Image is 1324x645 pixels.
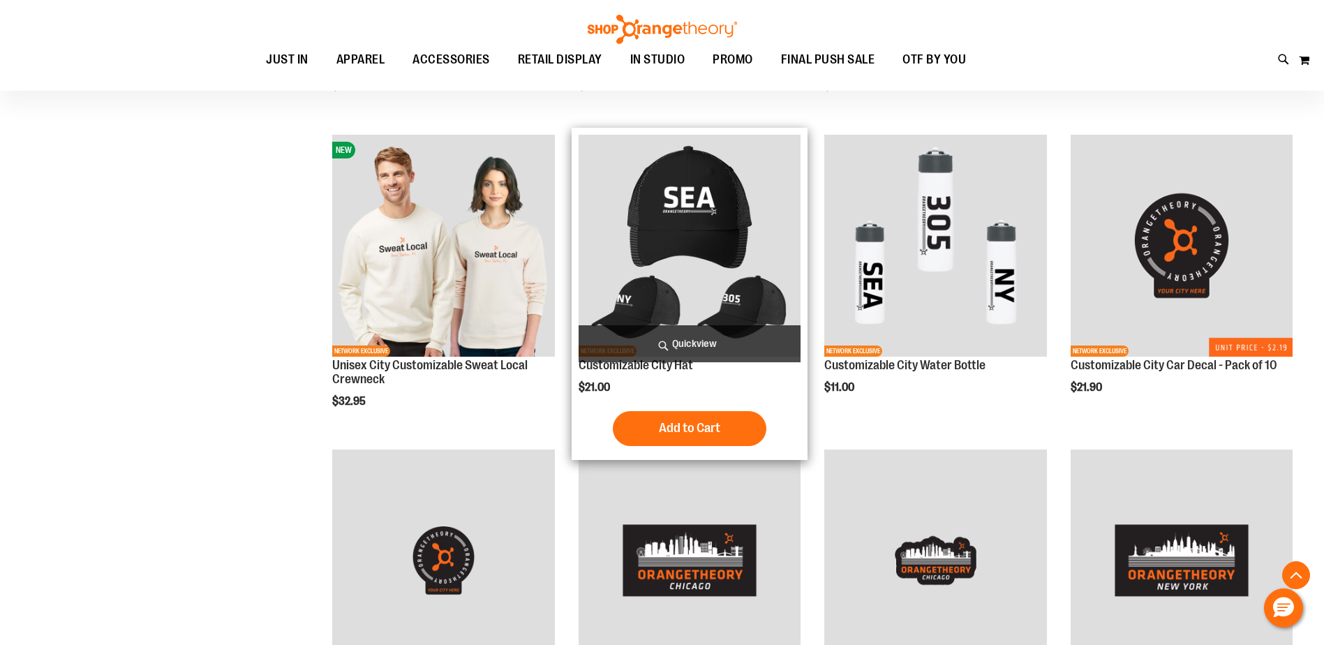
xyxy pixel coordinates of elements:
[1264,588,1303,628] button: Hello, have a question? Let’s chat.
[767,44,889,76] a: FINAL PUSH SALE
[888,44,980,76] a: OTF BY YOU
[1071,135,1293,359] a: Product image for Customizable City Car Decal - 10 PKNETWORK EXCLUSIVE
[824,135,1046,359] a: Customizable City Water Bottle primary imageNETWORK EXCLUSIVE
[332,358,528,386] a: Unisex City Customizable Sweat Local Crewneck
[399,44,504,76] a: ACCESSORIES
[902,44,966,75] span: OTF BY YOU
[332,395,368,408] span: $32.95
[572,128,808,460] div: product
[332,135,554,359] a: Image of Unisex City Customizable NuBlend CrewneckNEWNETWORK EXCLUSIVE
[332,142,355,158] span: NEW
[824,346,882,357] span: NETWORK EXCLUSIVE
[412,44,490,75] span: ACCESSORIES
[616,44,699,76] a: IN STUDIO
[579,135,801,357] img: Main Image of 1536459
[659,420,720,436] span: Add to Cart
[1071,381,1104,394] span: $21.90
[1071,135,1293,357] img: Product image for Customizable City Car Decal - 10 PK
[699,44,767,76] a: PROMO
[824,358,985,372] a: Customizable City Water Bottle
[504,44,616,75] a: RETAIL DISPLAY
[1064,128,1300,429] div: product
[518,44,602,75] span: RETAIL DISPLAY
[713,44,753,75] span: PROMO
[781,44,875,75] span: FINAL PUSH SALE
[1071,346,1129,357] span: NETWORK EXCLUSIVE
[824,381,856,394] span: $11.00
[1071,358,1277,372] a: Customizable City Car Decal - Pack of 10
[1282,561,1310,589] button: Back To Top
[630,44,685,75] span: IN STUDIO
[266,44,308,75] span: JUST IN
[252,44,322,76] a: JUST IN
[336,44,385,75] span: APPAREL
[325,128,561,443] div: product
[579,135,801,359] a: Main Image of 1536459NETWORK EXCLUSIVE
[332,135,554,357] img: Image of Unisex City Customizable NuBlend Crewneck
[332,346,390,357] span: NETWORK EXCLUSIVE
[613,411,766,446] button: Add to Cart
[817,128,1053,429] div: product
[579,358,693,372] a: Customizable City Hat
[586,15,739,44] img: Shop Orangetheory
[579,325,801,362] a: Quickview
[579,381,612,394] span: $21.00
[824,135,1046,357] img: Customizable City Water Bottle primary image
[322,44,399,76] a: APPAREL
